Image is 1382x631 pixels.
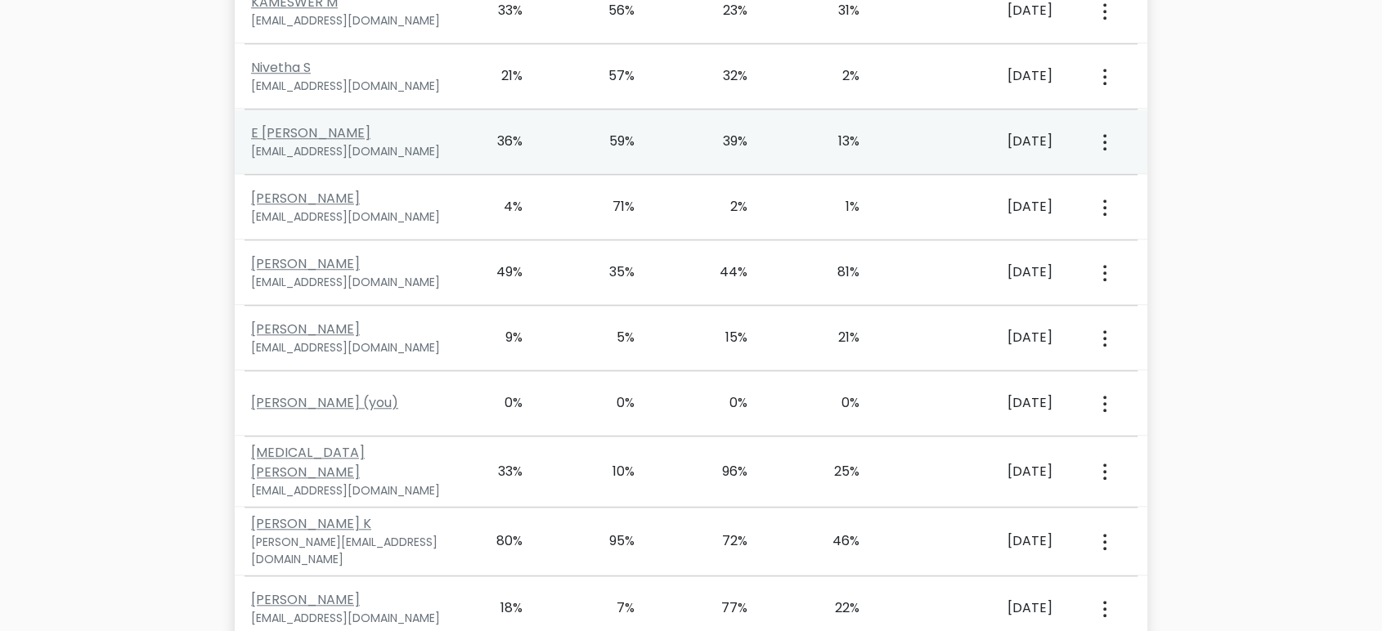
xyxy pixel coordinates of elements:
div: 59% [589,132,635,151]
div: [DATE] [926,462,1052,481]
div: 22% [814,598,860,618]
div: 21% [814,328,860,347]
div: 15% [701,328,747,347]
div: [DATE] [926,1,1052,20]
a: [PERSON_NAME] [251,189,360,208]
div: 35% [589,262,635,282]
div: 77% [701,598,747,618]
div: 44% [701,262,747,282]
a: [PERSON_NAME] [251,590,360,609]
div: 0% [814,393,860,413]
div: [EMAIL_ADDRESS][DOMAIN_NAME] [251,482,456,499]
div: [DATE] [926,393,1052,413]
div: 96% [701,462,747,481]
div: 32% [701,66,747,86]
a: [PERSON_NAME] [251,320,360,338]
div: 95% [589,531,635,551]
div: 2% [814,66,860,86]
div: 1% [814,197,860,217]
div: 33% [476,1,523,20]
div: 33% [476,462,523,481]
div: 9% [476,328,523,347]
div: 72% [701,531,747,551]
div: [EMAIL_ADDRESS][DOMAIN_NAME] [251,208,456,226]
a: Nivetha S [251,58,311,77]
a: [PERSON_NAME] [251,254,360,273]
a: E [PERSON_NAME] [251,123,370,142]
div: [DATE] [926,598,1052,618]
div: 0% [701,393,747,413]
div: 49% [476,262,523,282]
div: [DATE] [926,66,1052,86]
div: [EMAIL_ADDRESS][DOMAIN_NAME] [251,78,456,95]
div: 36% [476,132,523,151]
a: [PERSON_NAME] K [251,514,371,533]
div: [DATE] [926,197,1052,217]
div: 2% [701,197,747,217]
div: 0% [589,393,635,413]
div: [DATE] [926,132,1052,151]
div: [DATE] [926,531,1052,551]
div: 39% [701,132,747,151]
div: 0% [476,393,523,413]
div: 56% [589,1,635,20]
div: 25% [814,462,860,481]
div: [EMAIL_ADDRESS][DOMAIN_NAME] [251,12,456,29]
div: 5% [589,328,635,347]
div: 80% [476,531,523,551]
div: [EMAIL_ADDRESS][DOMAIN_NAME] [251,610,456,627]
div: 21% [476,66,523,86]
div: 57% [589,66,635,86]
div: 81% [814,262,860,282]
div: 7% [589,598,635,618]
div: 13% [814,132,860,151]
div: 4% [476,197,523,217]
div: 18% [476,598,523,618]
div: 23% [701,1,747,20]
div: [DATE] [926,262,1052,282]
div: [EMAIL_ADDRESS][DOMAIN_NAME] [251,339,456,356]
div: 31% [814,1,860,20]
div: 46% [814,531,860,551]
div: [DATE] [926,328,1052,347]
div: [EMAIL_ADDRESS][DOMAIN_NAME] [251,274,456,291]
div: [EMAIL_ADDRESS][DOMAIN_NAME] [251,143,456,160]
a: [MEDICAL_DATA][PERSON_NAME] [251,443,365,481]
a: [PERSON_NAME] (you) [251,393,398,412]
div: 71% [589,197,635,217]
div: 10% [589,462,635,481]
div: [PERSON_NAME][EMAIL_ADDRESS][DOMAIN_NAME] [251,534,456,568]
